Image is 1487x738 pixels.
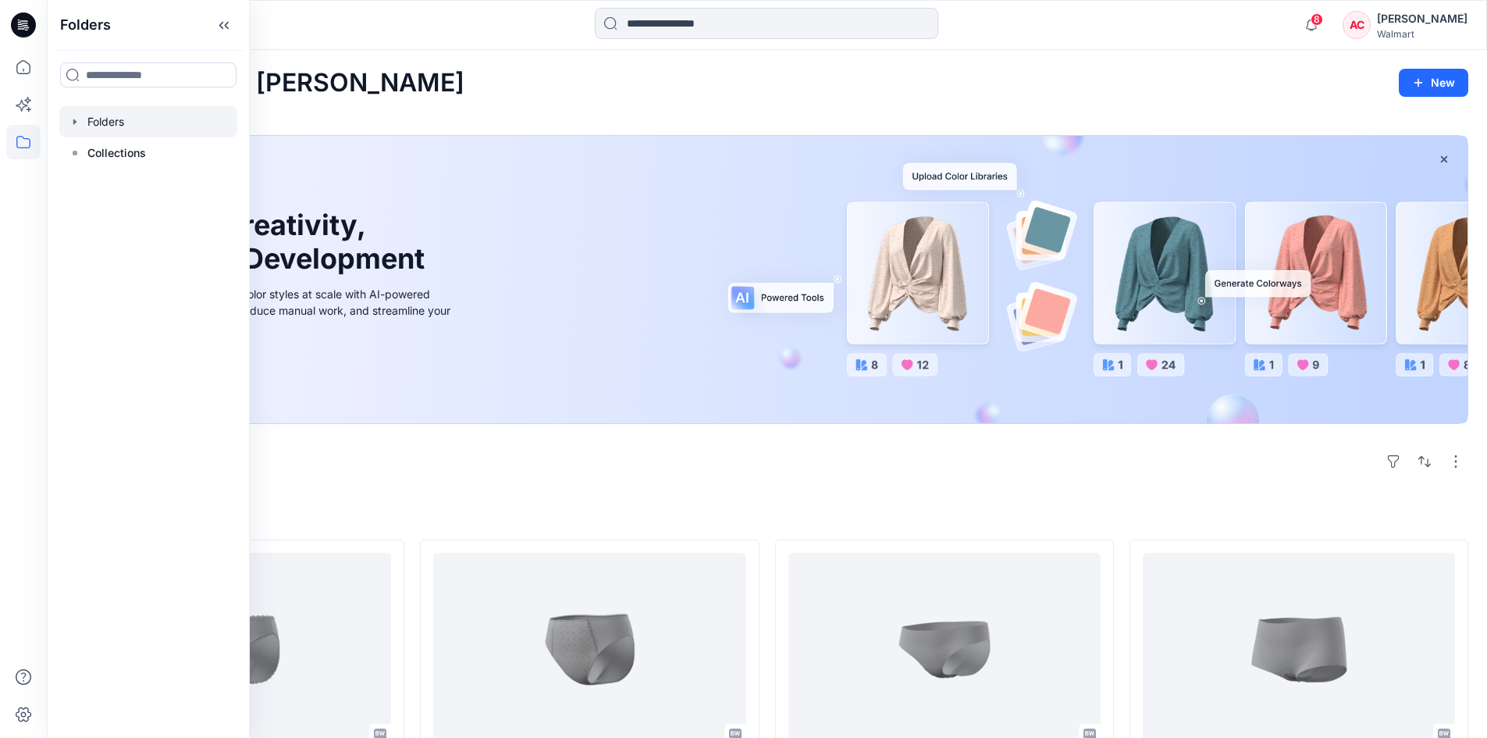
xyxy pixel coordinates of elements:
p: Collections [87,144,146,162]
div: Explore ideas faster and recolor styles at scale with AI-powered tools that boost creativity, red... [104,286,455,335]
a: Discover more [104,354,455,385]
h2: Welcome back, [PERSON_NAME] [66,69,464,98]
div: Walmart [1377,28,1467,40]
div: [PERSON_NAME] [1377,9,1467,28]
span: 8 [1311,13,1323,26]
div: AC [1343,11,1371,39]
h4: Styles [66,505,1468,524]
h1: Unleash Creativity, Speed Up Development [104,209,432,276]
button: New [1399,69,1468,97]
